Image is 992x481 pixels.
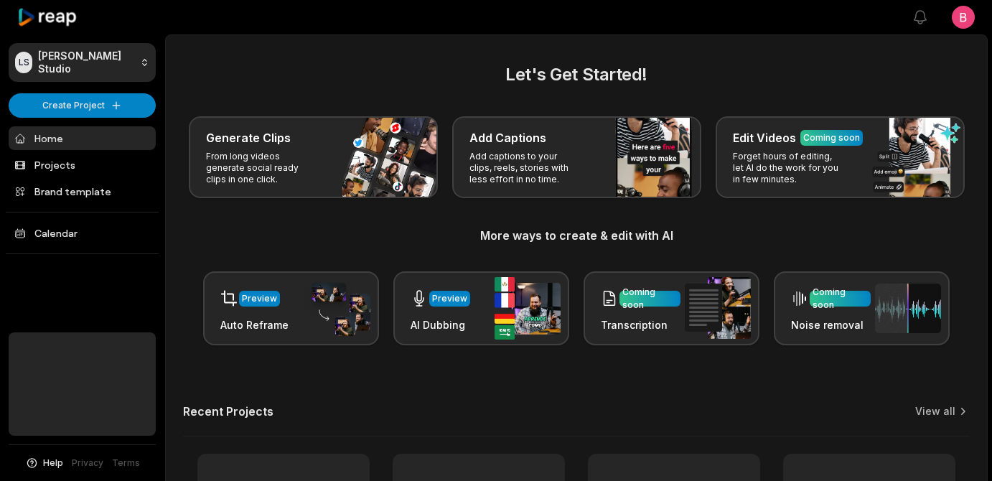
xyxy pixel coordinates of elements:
div: Coming soon [622,286,678,312]
img: noise_removal.png [875,284,941,333]
p: Add captions to your clips, reels, stories with less effort in no time. [469,151,581,185]
div: Preview [242,292,277,305]
div: Coming soon [803,131,860,144]
a: Home [9,126,156,150]
div: Preview [432,292,467,305]
h3: Noise removal [791,317,871,332]
h3: Transcription [601,317,680,332]
p: From long videos generate social ready clips in one click. [206,151,317,185]
h2: Recent Projects [183,404,273,419]
p: [PERSON_NAME] Studio [38,50,134,75]
p: Forget hours of editing, let AI do the work for you in few minutes. [733,151,844,185]
img: ai_dubbing.png [495,277,561,340]
h2: Let's Get Started! [183,62,970,88]
img: transcription.png [685,277,751,339]
button: Create Project [9,93,156,118]
button: Help [25,457,63,470]
h3: More ways to create & edit with AI [183,227,970,244]
h3: Auto Reframe [220,317,289,332]
a: View all [915,404,955,419]
div: Coming soon [813,286,868,312]
h3: Add Captions [469,129,546,146]
h3: Generate Clips [206,129,291,146]
h3: AI Dubbing [411,317,470,332]
a: Calendar [9,221,156,245]
img: auto_reframe.png [304,281,370,337]
div: LS [15,52,32,73]
span: Help [43,457,63,470]
a: Terms [112,457,140,470]
h3: Edit Videos [733,129,796,146]
a: Privacy [72,457,103,470]
a: Brand template [9,179,156,203]
a: Projects [9,153,156,177]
